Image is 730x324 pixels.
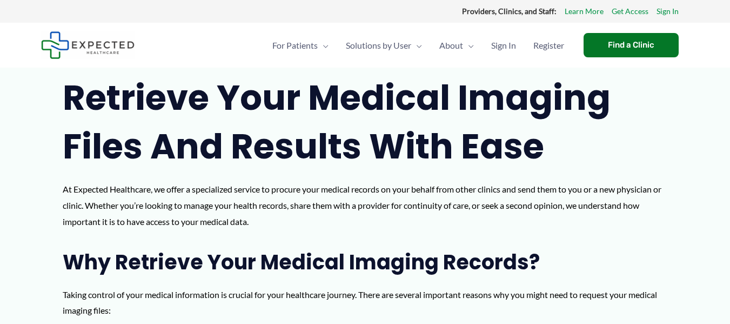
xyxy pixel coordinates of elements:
[264,27,573,64] nav: Primary Site Navigation
[657,4,679,18] a: Sign In
[63,287,668,319] p: Taking control of your medical information is crucial for your healthcare journey. There are seve...
[483,27,525,64] a: Sign In
[584,33,679,57] a: Find a Clinic
[565,4,604,18] a: Learn More
[272,27,318,64] span: For Patients
[612,4,648,18] a: Get Access
[264,27,337,64] a: For PatientsMenu Toggle
[533,27,564,64] span: Register
[439,27,463,64] span: About
[462,6,557,16] strong: Providers, Clinics, and Staff:
[346,27,411,64] span: Solutions by User
[318,27,329,64] span: Menu Toggle
[491,27,516,64] span: Sign In
[337,27,431,64] a: Solutions by UserMenu Toggle
[63,249,668,275] h2: Why Retrieve Your Medical Imaging Records?
[411,27,422,64] span: Menu Toggle
[463,27,474,64] span: Menu Toggle
[431,27,483,64] a: AboutMenu Toggle
[63,181,668,229] p: At Expected Healthcare, we offer a specialized service to procure your medical records on your be...
[63,74,668,170] h1: Retrieve Your Medical Imaging Files and Results with Ease
[525,27,573,64] a: Register
[41,31,135,59] img: Expected Healthcare Logo - side, dark font, small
